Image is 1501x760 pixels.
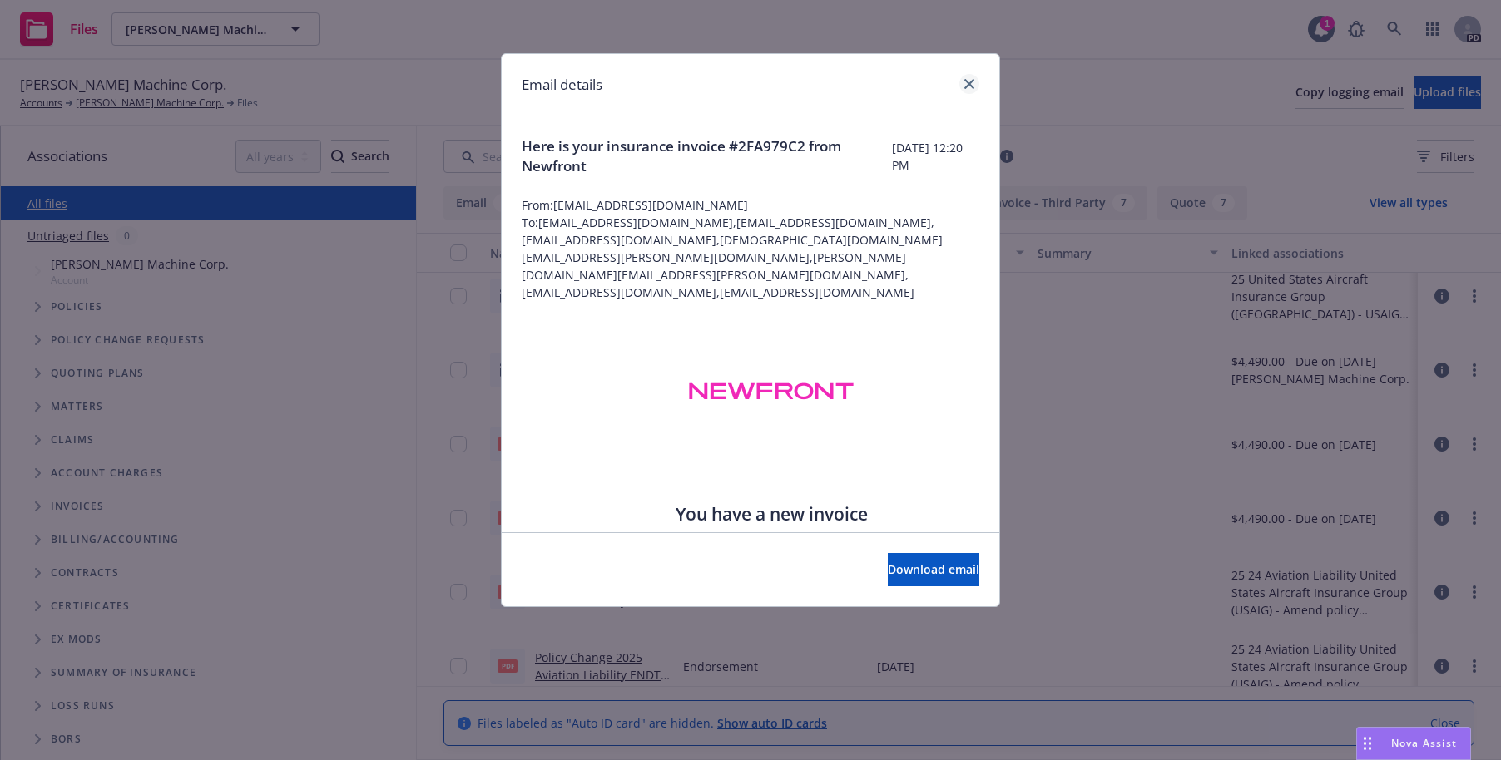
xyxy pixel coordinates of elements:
h1: Email details [522,74,602,96]
img: 1690671681392_Newfront-02_01H6HY53XVNE5SATS3937ST421.png [688,376,855,407]
a: close [959,74,979,94]
button: Download email [888,553,979,586]
span: Here is your insurance invoice #2FA979C2 from Newfront [522,136,892,176]
span: [DATE] 12:20 PM [892,139,979,174]
h1: You have a new invoice [562,503,981,526]
span: To: [EMAIL_ADDRESS][DOMAIN_NAME],[EMAIL_ADDRESS][DOMAIN_NAME],[EMAIL_ADDRESS][DOMAIN_NAME],[DEMOG... [522,214,979,301]
span: From: [EMAIL_ADDRESS][DOMAIN_NAME] [522,196,979,214]
span: Download email [888,561,979,577]
div: Drag to move [1357,728,1378,759]
button: Nova Assist [1356,727,1471,760]
span: Nova Assist [1391,736,1457,750]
